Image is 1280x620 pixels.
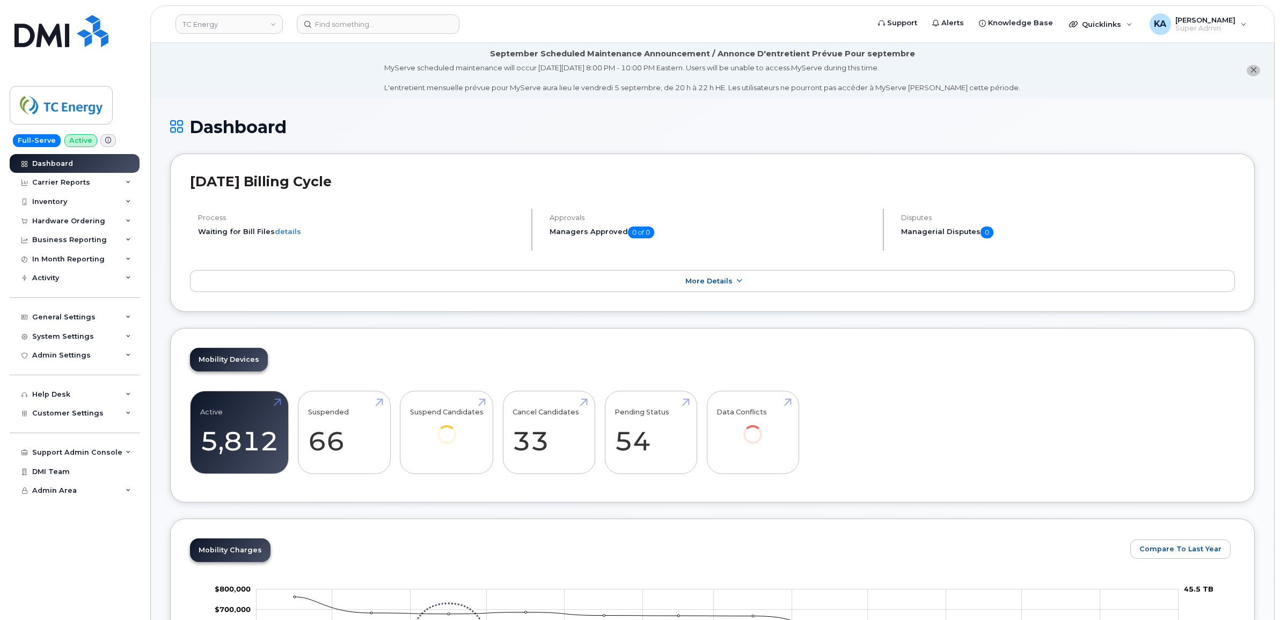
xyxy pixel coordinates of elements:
[200,397,279,468] a: Active 5,812
[901,214,1235,222] h4: Disputes
[190,538,270,562] a: Mobility Charges
[215,605,251,614] g: $0
[190,348,268,371] a: Mobility Devices
[901,227,1235,238] h5: Managerial Disputes
[716,397,789,459] a: Data Conflicts
[550,227,874,238] h5: Managers Approved
[1130,539,1231,559] button: Compare To Last Year
[550,214,874,222] h4: Approvals
[1184,585,1213,593] tspan: 45.5 TB
[170,118,1255,136] h1: Dashboard
[384,63,1020,93] div: MyServe scheduled maintenance will occur [DATE][DATE] 8:00 PM - 10:00 PM Eastern. Users will be u...
[215,605,251,614] tspan: $700,000
[215,585,251,593] g: $0
[490,48,915,60] div: September Scheduled Maintenance Announcement / Annonce D'entretient Prévue Pour septembre
[685,277,733,285] span: More Details
[198,227,522,237] li: Waiting for Bill Files
[981,227,993,238] span: 0
[513,397,585,468] a: Cancel Candidates 33
[615,397,687,468] a: Pending Status 54
[190,173,1235,189] h2: [DATE] Billing Cycle
[1247,65,1260,76] button: close notification
[628,227,654,238] span: 0 of 0
[215,585,251,593] tspan: $800,000
[275,227,301,236] a: details
[410,397,484,459] a: Suspend Candidates
[308,397,381,468] a: Suspended 66
[198,214,522,222] h4: Process
[1139,544,1222,554] span: Compare To Last Year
